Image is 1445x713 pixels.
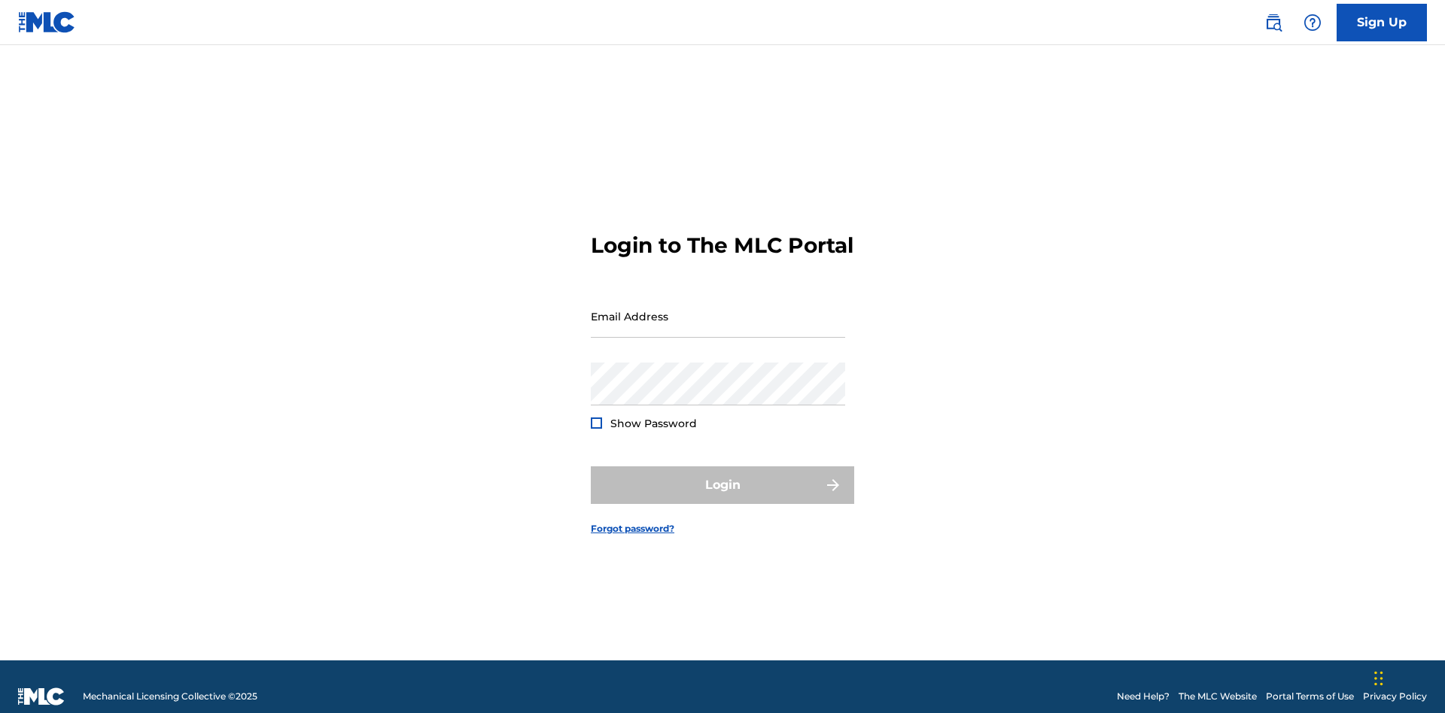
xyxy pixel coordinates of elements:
[1264,14,1282,32] img: search
[1258,8,1288,38] a: Public Search
[1304,14,1322,32] img: help
[591,232,853,259] h3: Login to The MLC Portal
[18,11,76,33] img: MLC Logo
[18,687,65,705] img: logo
[610,417,697,430] span: Show Password
[1179,690,1257,703] a: The MLC Website
[1337,4,1427,41] a: Sign Up
[1266,690,1354,703] a: Portal Terms of Use
[1370,641,1445,713] iframe: Chat Widget
[83,690,257,703] span: Mechanical Licensing Collective © 2025
[1363,690,1427,703] a: Privacy Policy
[1117,690,1170,703] a: Need Help?
[1374,656,1383,701] div: Drag
[1297,8,1328,38] div: Help
[591,522,674,536] a: Forgot password?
